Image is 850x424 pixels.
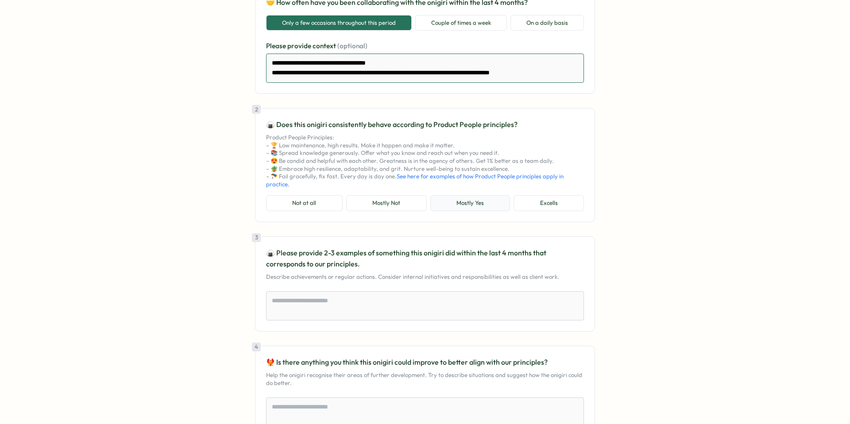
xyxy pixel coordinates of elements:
p: Describe achievements or regular actions. Consider internal initiatives and responsibilities as w... [266,273,584,281]
button: Mostly Yes [430,195,510,211]
p: 🍙 Does this onigiri consistently behave according to Product People principles? [266,119,584,130]
button: On a daily basis [510,15,584,31]
span: Please [266,42,287,50]
p: Help the onigiri recognise their areas of further development. Try to describe situations and sug... [266,371,584,387]
span: (optional) [337,42,367,50]
button: Couple of times a week [415,15,507,31]
div: 2 [252,105,261,114]
button: Not at all [266,195,343,211]
p: 🍙 Please provide 2-3 examples of something this onigiri did within the last 4 months that corresp... [266,247,584,270]
div: 3 [252,233,261,242]
span: context [313,42,337,50]
button: Mostly Not [346,195,427,211]
p: Product People Principles: – 🏆 Low maintenance, high results. Make it happen and make it matter. ... [266,134,584,188]
div: 4 [252,343,261,351]
button: Only a few occasions throughout this period [266,15,412,31]
span: provide [287,42,313,50]
p: 🐦‍🔥 Is there anything you think this onigiri could improve to better align with our principles? [266,357,584,368]
a: See here for examples of how Product People principles apply in practice. [266,173,564,188]
button: Excells [514,195,584,211]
